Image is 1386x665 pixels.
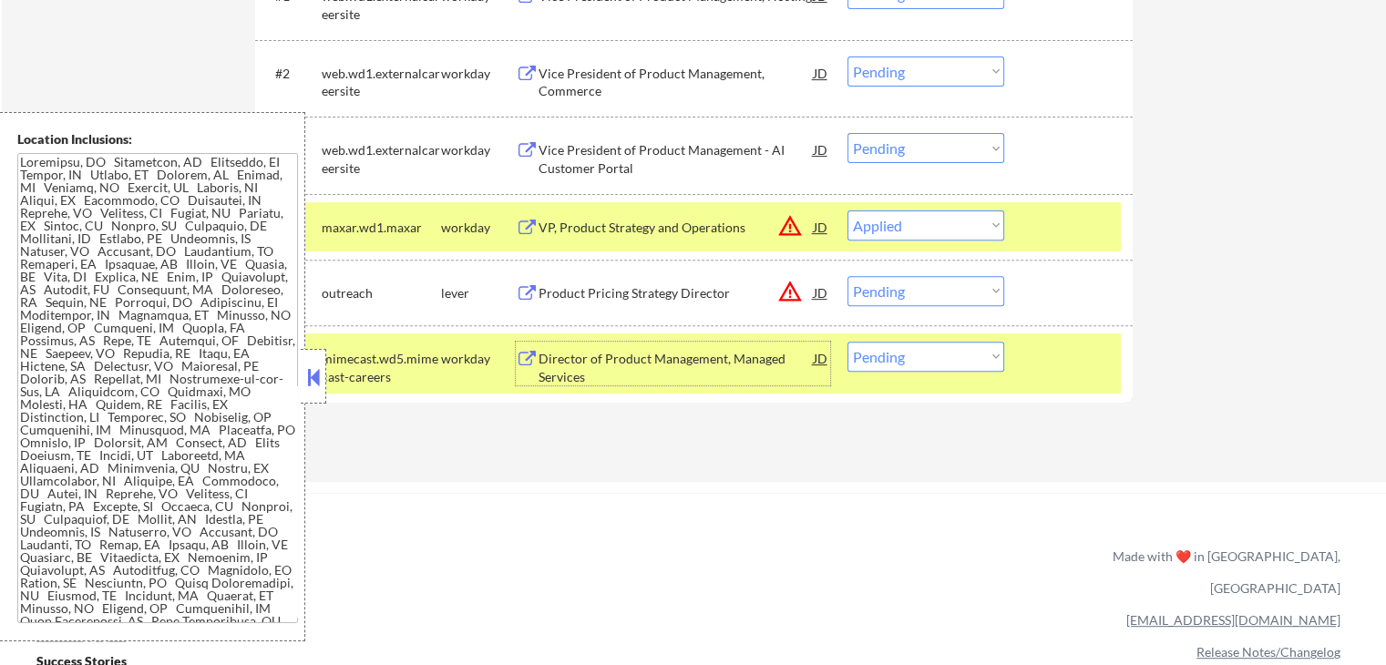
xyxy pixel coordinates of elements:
[812,56,830,89] div: JD
[539,219,814,237] div: VP, Product Strategy and Operations
[322,284,441,302] div: outreach
[17,130,298,148] div: Location Inclusions:
[812,276,830,309] div: JD
[441,350,516,368] div: workday
[322,350,441,385] div: mimecast.wd5.mimecast-careers
[322,141,441,177] div: web.wd1.externalcareersite
[441,284,516,302] div: lever
[441,219,516,237] div: workday
[441,65,516,83] div: workday
[539,65,814,100] div: Vice President of Product Management, Commerce
[812,342,830,374] div: JD
[322,65,441,100] div: web.wd1.externalcareersite
[275,65,307,83] div: #2
[539,350,814,385] div: Director of Product Management, Managed Services
[36,566,732,585] a: Refer & earn free applications 👯‍♀️
[812,210,830,243] div: JD
[441,141,516,159] div: workday
[777,279,803,304] button: warning_amber
[1105,540,1340,604] div: Made with ❤️ in [GEOGRAPHIC_DATA], [GEOGRAPHIC_DATA]
[777,213,803,239] button: warning_amber
[812,133,830,166] div: JD
[1196,644,1340,660] a: Release Notes/Changelog
[539,141,814,177] div: Vice President of Product Management - AI Customer Portal
[1126,612,1340,628] a: [EMAIL_ADDRESS][DOMAIN_NAME]
[539,284,814,302] div: Product Pricing Strategy Director
[322,219,441,237] div: maxar.wd1.maxar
